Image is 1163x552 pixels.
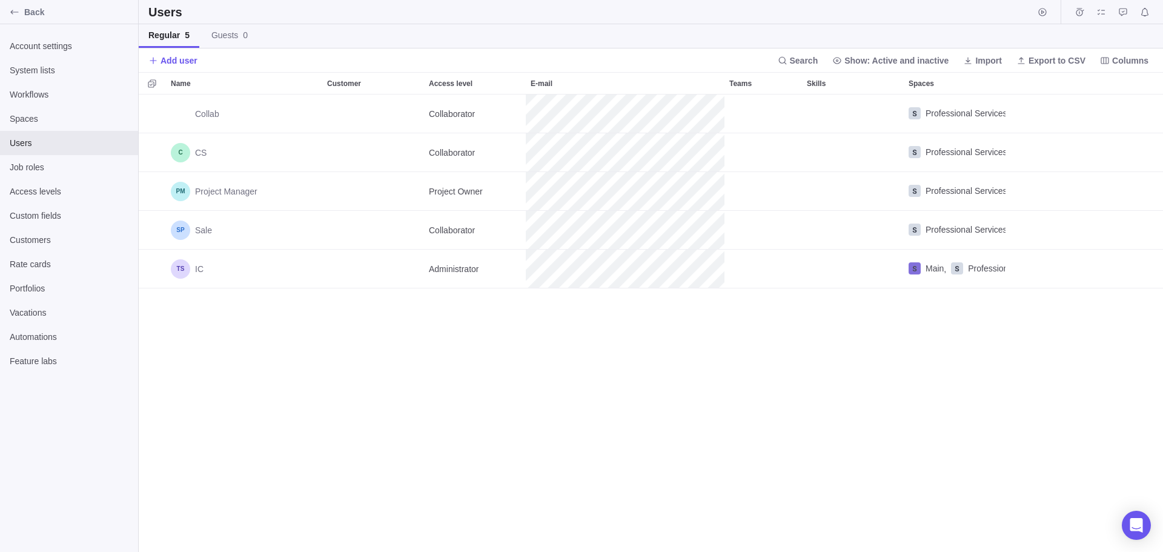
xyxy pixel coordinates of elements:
[10,210,128,222] span: Custom fields
[10,161,128,173] span: Job roles
[724,211,802,250] div: Teams
[526,95,724,133] div: E-mail
[429,147,475,159] span: Collaborator
[1029,55,1085,67] span: Export to CSV
[10,282,128,294] span: Portfolios
[724,250,802,288] div: Teams
[802,133,904,172] div: Skills
[926,262,944,274] span: Main
[802,250,904,288] div: Skills
[148,52,197,69] span: Add user
[166,133,322,172] div: Name
[1071,4,1088,21] span: Time logs
[526,172,724,211] div: E-mail
[10,40,128,52] span: Account settings
[166,95,322,133] div: Name
[429,263,479,275] span: Administrator
[10,355,128,367] span: Feature labs
[195,185,257,198] span: Project Manager
[10,234,128,246] span: Customers
[185,30,190,40] span: 5
[724,95,802,133] div: Teams
[807,78,826,90] span: Skills
[195,147,207,159] span: CS
[904,211,1006,249] div: Professional Services
[322,172,424,211] div: Customer
[161,55,197,67] span: Add user
[904,133,1006,171] div: Professional Services
[802,172,904,211] div: Skills
[526,133,724,172] div: E-mail
[10,113,128,125] span: Spaces
[139,95,1163,552] div: grid
[904,211,1006,250] div: Spaces
[424,211,526,250] div: Access level
[926,185,1007,197] span: Professional Services
[904,95,1006,133] div: Professional Services
[909,262,946,275] div: ,
[844,55,949,67] span: Show: Active and inactive
[802,73,904,94] div: Skills
[322,250,424,288] div: Customer
[909,78,934,90] span: Spaces
[904,250,1006,288] div: Spaces
[10,331,128,343] span: Automations
[195,263,204,275] span: IC
[531,78,552,90] span: E-mail
[195,224,212,236] span: Sale
[802,211,904,250] div: Skills
[322,73,424,94] div: Customer
[424,95,526,133] div: Access level
[968,262,1050,274] span: Professional Services
[10,137,128,149] span: Users
[729,78,752,90] span: Teams
[424,211,526,249] div: Collaborator
[904,95,1006,133] div: Spaces
[926,107,1007,119] span: Professional Services
[802,95,904,133] div: Skills
[1115,9,1132,19] a: Approval requests
[904,133,1006,172] div: Spaces
[429,108,475,120] span: Collaborator
[424,95,526,133] div: Collaborator
[148,29,190,41] span: Regular
[1034,4,1051,21] span: Start timer
[424,250,526,288] div: Access level
[526,73,724,94] div: E-mail
[1071,9,1088,19] a: Time logs
[243,30,248,40] span: 0
[958,52,1007,69] span: Import
[773,52,823,69] span: Search
[10,88,128,101] span: Workflows
[211,29,248,41] span: Guests
[24,6,133,18] span: Back
[429,185,483,198] span: Project Owner
[148,4,185,21] h2: Users
[424,172,526,211] div: Access level
[526,250,724,288] div: E-mail
[1115,4,1132,21] span: Approval requests
[10,185,128,198] span: Access levels
[327,78,361,90] span: Customer
[1112,55,1148,67] span: Columns
[10,64,128,76] span: System lists
[790,55,818,67] span: Search
[1136,4,1153,21] span: Notifications
[904,250,1006,288] div: Main, Professional Services
[429,224,475,236] span: Collaborator
[1122,511,1151,540] div: Open Intercom Messenger
[1093,9,1110,19] a: My assignments
[322,95,424,133] div: Customer
[827,52,953,69] span: Show: Active and inactive
[166,211,322,250] div: Name
[424,133,526,172] div: Access level
[526,211,724,250] div: E-mail
[1136,9,1153,19] a: Notifications
[424,172,526,210] div: Project Owner
[724,133,802,172] div: Teams
[424,73,526,94] div: Access level
[1095,52,1153,69] span: Columns
[322,133,424,172] div: Customer
[1093,4,1110,21] span: My assignments
[166,250,322,288] div: Name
